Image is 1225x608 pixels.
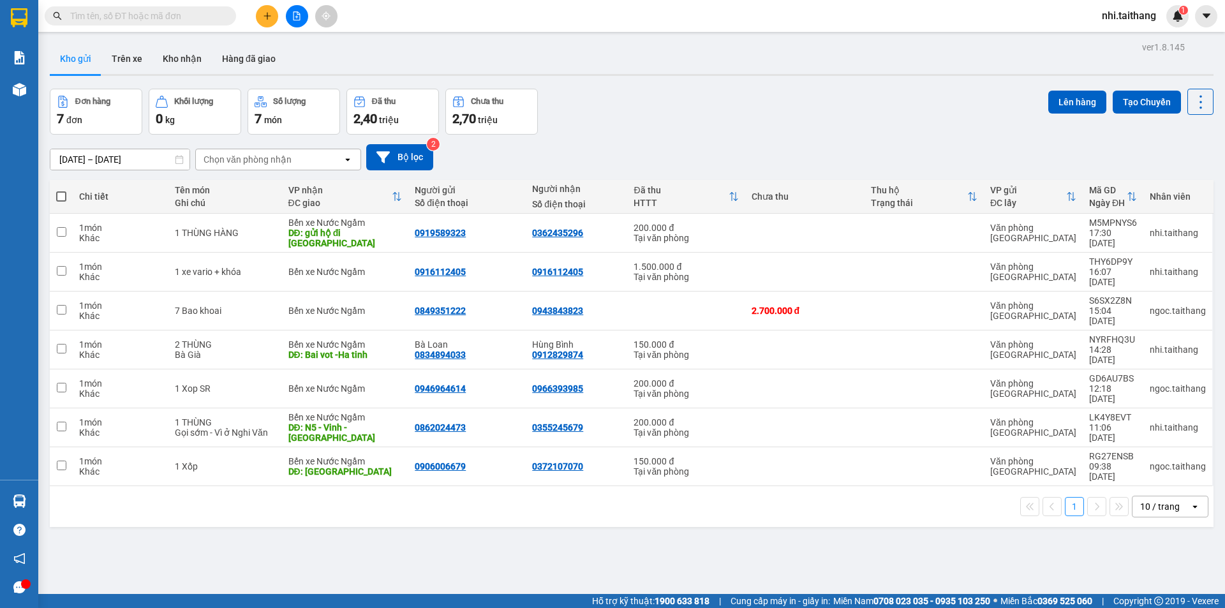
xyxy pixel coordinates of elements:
[101,43,152,74] button: Trên xe
[634,223,738,233] div: 200.000 đ
[315,5,338,27] button: aim
[415,350,466,360] div: 0834894033
[1150,422,1206,433] div: nhi.taithang
[212,43,286,74] button: Hàng đã giao
[66,115,82,125] span: đơn
[79,466,162,477] div: Khác
[1089,267,1137,287] div: 16:07 [DATE]
[149,89,241,135] button: Khối lượng0kg
[415,422,466,433] div: 0862024473
[13,494,26,508] img: warehouse-icon
[1142,40,1185,54] div: ver 1.8.145
[634,185,728,195] div: Đã thu
[248,89,340,135] button: Số lượng7món
[79,350,162,360] div: Khác
[175,198,276,208] div: Ghi chú
[13,581,26,593] span: message
[1102,594,1104,608] span: |
[990,417,1076,438] div: Văn phòng [GEOGRAPHIC_DATA]
[532,306,583,316] div: 0943843823
[471,97,503,106] div: Chưa thu
[1089,198,1127,208] div: Ngày ĐH
[1150,306,1206,316] div: ngoc.taithang
[427,138,440,151] sup: 2
[175,267,276,277] div: 1 xe vario + khóa
[984,180,1083,214] th: Toggle SortBy
[288,306,403,316] div: Bến xe Nước Ngầm
[532,383,583,394] div: 0966393985
[871,198,967,208] div: Trạng thái
[50,89,142,135] button: Đơn hàng7đơn
[79,417,162,427] div: 1 món
[1089,461,1137,482] div: 09:38 [DATE]
[288,466,403,477] div: DĐ: Thanh Hóa
[990,378,1076,399] div: Văn phòng [GEOGRAPHIC_DATA]
[532,339,621,350] div: Hùng Bình
[634,272,738,282] div: Tại văn phòng
[1037,596,1092,606] strong: 0369 525 060
[478,115,498,125] span: triệu
[175,350,276,360] div: Bà Già
[288,198,392,208] div: ĐC giao
[79,389,162,399] div: Khác
[11,8,27,27] img: logo-vxr
[70,9,221,23] input: Tìm tên, số ĐT hoặc mã đơn
[452,111,476,126] span: 2,70
[1089,218,1137,228] div: M5MPNYS6
[53,11,62,20] span: search
[1150,228,1206,238] div: nhi.taithang
[415,198,519,208] div: Số điện thoại
[288,218,403,228] div: Bến xe Nước Ngầm
[415,383,466,394] div: 0946964614
[634,456,738,466] div: 150.000 đ
[204,153,292,166] div: Chọn văn phòng nhận
[1089,306,1137,326] div: 15:04 [DATE]
[288,383,403,394] div: Bến xe Nước Ngầm
[415,339,519,350] div: Bà Loan
[532,199,621,209] div: Số điện thoại
[1092,8,1166,24] span: nhi.taithang
[264,115,282,125] span: món
[346,89,439,135] button: Đã thu2,40 triệu
[175,427,276,438] div: Gọi sớm - Vì ở Nghi Văn
[990,198,1066,208] div: ĐC lấy
[379,115,399,125] span: triệu
[1048,91,1106,114] button: Lên hàng
[1000,594,1092,608] span: Miền Bắc
[13,524,26,536] span: question-circle
[1140,500,1180,513] div: 10 / trang
[532,228,583,238] div: 0362435296
[353,111,377,126] span: 2,40
[1089,334,1137,345] div: NYRFHQ3U
[1089,451,1137,461] div: RG27ENSB
[175,339,276,350] div: 2 THÙNG
[322,11,330,20] span: aim
[288,228,403,248] div: DĐ: gửi hộ đi THÁI BÌNH
[1150,345,1206,355] div: nhi.taithang
[634,427,738,438] div: Tại văn phòng
[263,11,272,20] span: plus
[288,422,403,443] div: DĐ: N5 - Vinh - Nghệ An
[79,223,162,233] div: 1 món
[1190,501,1200,512] svg: open
[415,228,466,238] div: 0919589323
[655,596,709,606] strong: 1900 633 818
[865,180,984,214] th: Toggle SortBy
[1150,383,1206,394] div: ngoc.taithang
[1089,383,1137,404] div: 12:18 [DATE]
[175,417,276,427] div: 1 THÙNG
[288,350,403,360] div: DĐ: Bai vot -Ha tinh
[292,11,301,20] span: file-add
[415,267,466,277] div: 0916112405
[1089,256,1137,267] div: THY6DP9Y
[13,552,26,565] span: notification
[288,185,392,195] div: VP nhận
[75,97,110,106] div: Đơn hàng
[1089,373,1137,383] div: GD6AU7BS
[13,51,26,64] img: solution-icon
[175,383,276,394] div: 1 Xop SR
[532,267,583,277] div: 0916112405
[990,456,1076,477] div: Văn phòng [GEOGRAPHIC_DATA]
[174,97,213,106] div: Khối lượng
[50,149,189,170] input: Select a date range.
